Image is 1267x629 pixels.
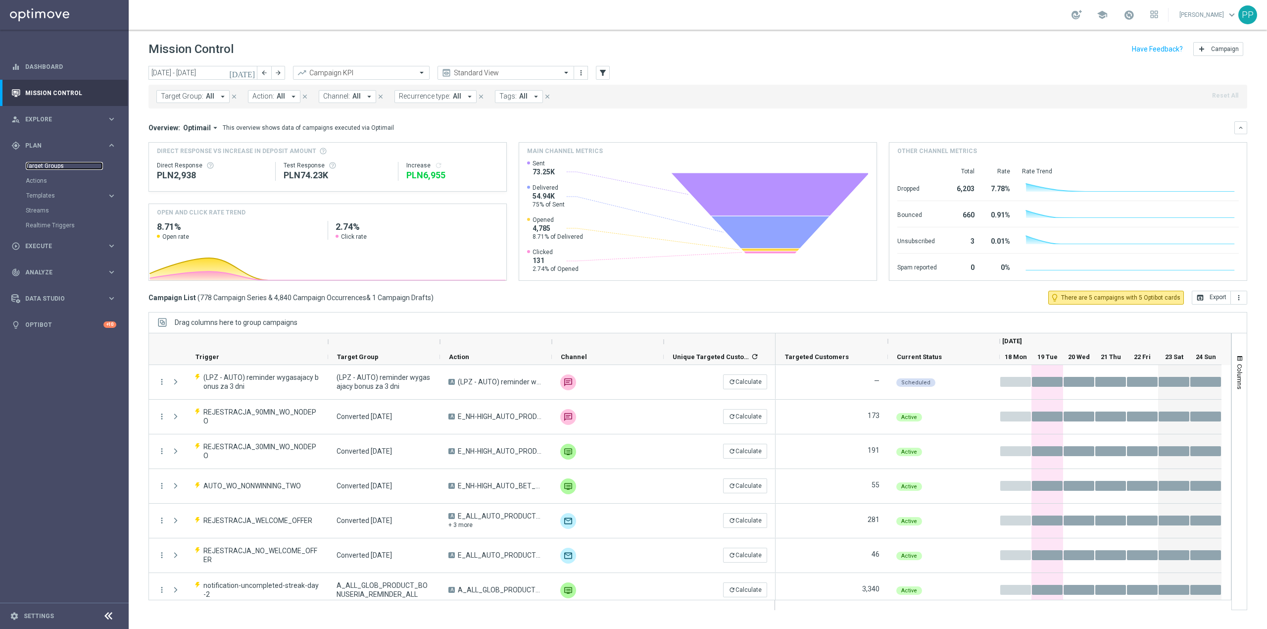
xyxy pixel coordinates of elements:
[107,294,116,303] i: keyboard_arrow_right
[1234,121,1247,134] button: keyboard_arrow_down
[26,158,128,173] div: Target Groups
[107,114,116,124] i: keyboard_arrow_right
[723,374,767,389] button: refreshCalculate
[872,480,879,489] label: 55
[337,481,392,490] span: Converted Today
[431,293,434,302] span: )
[1048,291,1184,305] button: lightbulb_outline There are 5 campaigns with 5 Optibot cards
[366,294,371,302] span: &
[149,573,776,608] div: Press SPACE to select this row.
[1226,9,1237,20] span: keyboard_arrow_down
[211,123,220,132] i: arrow_drop_down
[897,259,937,274] div: Spam reported
[751,353,759,361] i: refresh
[776,400,1221,434] div: Press SPACE to select this row.
[495,90,543,103] button: Tags: All arrow_drop_down
[901,414,917,420] span: Active
[157,551,166,560] i: more_vert
[157,516,166,525] i: more_vert
[157,221,320,233] h2: 8.71%
[203,373,320,391] span: (LPZ - AUTO) reminder wygasajacy bonus za 3 dni
[533,248,579,256] span: Clicked
[337,447,392,456] span: Converted Today
[148,42,234,56] h1: Mission Control
[11,242,20,251] i: play_circle_outline
[203,442,320,460] span: REJESTRACJA_30MIN_WO_NODEPO
[560,444,576,460] img: Private message RT
[785,353,849,361] span: Targeted Customers
[301,93,308,100] i: close
[337,353,379,361] span: Target Group
[448,483,455,489] span: A
[862,584,879,593] label: 3,340
[11,115,107,124] div: Explore
[180,123,223,132] button: Optimail arrow_drop_down
[560,513,576,529] img: Optimail
[1235,294,1243,302] i: more_vert
[200,293,366,302] span: 778 Campaign Series & 4,840 Campaign Occurrences
[598,68,607,77] i: filter_alt
[533,256,579,265] span: 131
[729,448,735,455] i: refresh
[723,478,767,493] button: refreshCalculate
[897,353,942,361] span: Current Status
[872,550,879,559] label: 46
[337,373,432,391] span: (LPZ - AUTO) reminder wygasajacy bonus za 3 dni
[499,92,517,101] span: Tags:
[261,69,268,76] i: arrow_back
[560,374,576,390] img: SMS RT
[561,353,587,361] span: Channel
[275,69,282,76] i: arrow_forward
[24,613,54,619] a: Settings
[749,351,759,362] span: Calculate column
[157,481,166,490] i: more_vert
[26,192,117,200] button: Templates keyboard_arrow_right
[1097,9,1108,20] span: school
[149,538,776,573] div: Press SPACE to select this row.
[458,481,543,490] span: E_NH-HIGH_AUTO_BET_50 do 100 PLN NONWINNING TWO CONVERTED TODAY_DAILY
[300,91,309,102] button: close
[458,377,543,386] span: (LPZ - AUTO) reminder wygasajacy bonus za 3 dni
[448,379,455,385] span: A
[26,177,103,185] a: Actions
[230,91,239,102] button: close
[157,447,166,456] i: more_vert
[477,91,486,102] button: close
[148,123,180,132] h3: Overview:
[576,67,586,79] button: more_vert
[577,69,585,77] i: more_vert
[901,518,917,524] span: Active
[544,93,551,100] i: close
[896,551,922,560] colored-tag: Active
[533,167,555,176] span: 73.25K
[11,242,117,250] button: play_circle_outline Execute keyboard_arrow_right
[723,513,767,528] button: refreshCalculate
[11,141,107,150] div: Plan
[107,191,116,201] i: keyboard_arrow_right
[336,221,498,233] h2: 2.74%
[448,513,455,519] span: A
[1061,293,1180,302] span: There are 5 campaigns with 5 Optibot cards
[896,377,935,387] colored-tag: Scheduled
[897,206,937,222] div: Bounced
[1022,167,1239,175] div: Rate Trend
[729,552,735,559] i: refresh
[723,582,767,597] button: refreshCalculate
[107,141,116,150] i: keyboard_arrow_right
[293,66,430,80] ng-select: Campaign KPI
[337,581,432,599] span: A_ALL_GLOB_PRODUCT_BONUSERIA_REMINDER_ALL
[11,268,117,276] div: track_changes Analyze keyboard_arrow_right
[11,321,117,329] button: lightbulb Optibot +10
[729,517,735,524] i: refresh
[458,412,543,421] span: E_NH-HIGH_AUTO_PRODUCT_WO 90 MIN CONVERTED TODAY NONDEPO_DAILY
[203,546,320,564] span: REJESTRACJA_NO_WELCOME_OFFER
[26,193,107,199] div: Templates
[161,92,203,101] span: Target Group:
[223,123,394,132] div: This overview shows data of campaigns executed via Optimail
[560,582,576,598] img: Private message RT
[723,548,767,563] button: refreshCalculate
[107,267,116,277] i: keyboard_arrow_right
[157,208,245,217] h4: OPEN AND CLICK RATE TREND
